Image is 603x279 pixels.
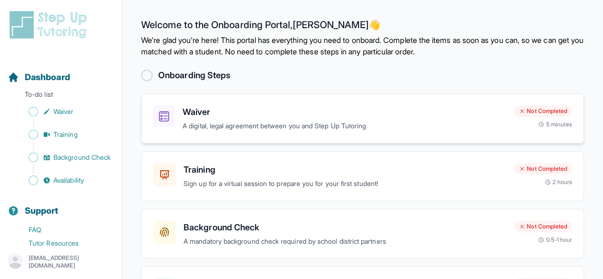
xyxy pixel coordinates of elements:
[184,221,507,234] h3: Background Check
[8,105,122,118] a: Waiver
[141,151,584,201] a: TrainingSign up for a virtual session to prepare you for your first student!Not Completed2 hours
[158,69,230,82] h2: Onboarding Steps
[25,71,70,84] span: Dashboard
[184,236,507,247] p: A mandatory background check required by school district partners
[8,10,92,40] img: logo
[8,71,70,84] a: Dashboard
[4,90,118,103] p: To-do list
[183,105,507,119] h3: Waiver
[8,174,122,187] a: Availability
[53,176,84,185] span: Availability
[53,153,111,162] span: Background Check
[141,209,584,259] a: Background CheckA mandatory background check required by school district partnersNot Completed0.5...
[538,236,572,244] div: 0.5-1 hour
[514,221,572,232] div: Not Completed
[25,204,59,217] span: Support
[8,237,122,250] a: Tutor Resources
[53,107,73,116] span: Waiver
[8,253,114,270] button: [EMAIL_ADDRESS][DOMAIN_NAME]
[29,254,114,269] p: [EMAIL_ADDRESS][DOMAIN_NAME]
[8,128,122,141] a: Training
[53,130,78,139] span: Training
[4,55,118,88] button: Dashboard
[514,163,572,175] div: Not Completed
[141,19,584,34] h2: Welcome to the Onboarding Portal, [PERSON_NAME] 👋
[184,178,507,189] p: Sign up for a virtual session to prepare you for your first student!
[545,178,572,186] div: 2 hours
[141,93,584,144] a: WaiverA digital, legal agreement between you and Step Up TutoringNot Completed5 minutes
[8,151,122,164] a: Background Check
[4,189,118,221] button: Support
[141,34,584,57] p: We're glad you're here! This portal has everything you need to onboard. Complete the items as soo...
[538,121,572,128] div: 5 minutes
[514,105,572,117] div: Not Completed
[183,121,507,132] p: A digital, legal agreement between you and Step Up Tutoring
[8,223,122,237] a: FAQ
[184,163,507,176] h3: Training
